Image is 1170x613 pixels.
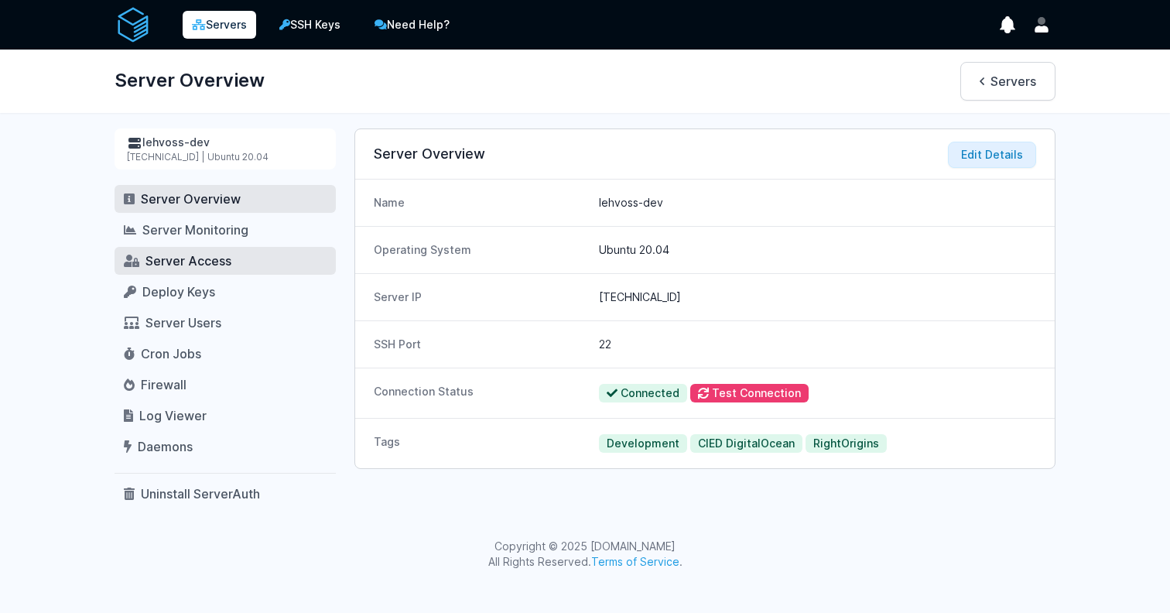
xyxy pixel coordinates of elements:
a: Servers [960,62,1055,101]
span: Server Access [145,253,231,269]
dt: SSH Port [374,337,587,352]
a: Uninstall ServerAuth [115,480,336,508]
a: Log Viewer [115,402,336,430]
a: Server Monitoring [115,216,336,244]
a: Server Overview [115,185,336,213]
button: User menu [1028,11,1055,39]
dt: Server IP [374,289,587,305]
span: CIED DigitalOcean [690,434,802,453]
dd: 22 [599,337,1036,352]
button: show notifications [994,11,1021,39]
a: Server Users [115,309,336,337]
a: Servers [183,11,256,39]
dd: [TECHNICAL_ID] [599,289,1036,305]
h1: Server Overview [115,62,265,99]
span: Uninstall ServerAuth [141,486,260,502]
span: Cron Jobs [141,346,201,361]
span: Firewall [141,377,186,392]
div: [TECHNICAL_ID] | Ubuntu 20.04 [127,151,323,163]
span: Log Viewer [139,408,207,423]
dt: Name [374,195,587,211]
a: Firewall [115,371,336,399]
h3: Server Overview [374,145,1036,163]
dd: Ubuntu 20.04 [599,242,1036,258]
dt: Tags [374,434,587,453]
dd: lehvoss-dev [599,195,1036,211]
a: Cron Jobs [115,340,336,368]
a: Need Help? [364,9,460,40]
span: Server Overview [141,191,241,207]
span: RightOrigins [806,434,887,453]
dt: Connection Status [374,384,587,402]
span: Connected [599,384,687,402]
span: Daemons [138,439,193,454]
a: Server Access [115,247,336,275]
a: SSH Keys [269,9,351,40]
span: Server Monitoring [142,222,248,238]
dt: Operating System [374,242,587,258]
img: serverAuth logo [115,6,152,43]
button: Edit Details [948,142,1036,168]
button: Test Connection [690,384,809,402]
span: Development [599,434,687,453]
a: Deploy Keys [115,278,336,306]
span: Deploy Keys [142,284,215,300]
div: lehvoss-dev [127,135,323,151]
a: Daemons [115,433,336,461]
span: Server Users [145,315,221,330]
a: Terms of Service [591,555,679,568]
